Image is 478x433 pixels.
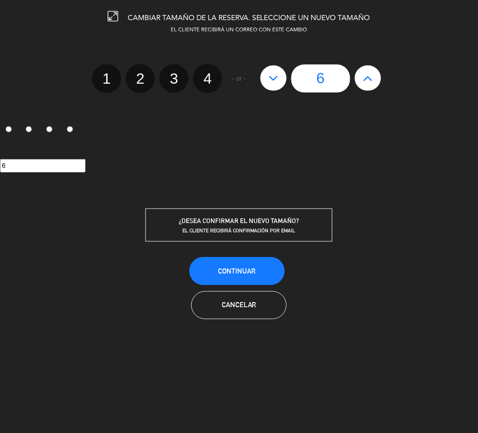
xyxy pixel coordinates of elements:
label: 3 [41,123,62,138]
label: 4 [193,64,222,93]
input: 1 [6,126,12,132]
span: Continuar [218,267,256,275]
span: EL CLIENTE RECIBIRÁ UN CORREO CON ESTE CAMBIO [171,28,307,33]
input: 2 [26,126,32,132]
span: ¿DESEA CONFIRMAR EL NUEVO TAMAÑO? [179,217,299,224]
span: EL CLIENTE RECIBIRÁ CONFIRMACIÓN POR EMAIL [183,227,296,234]
label: 2 [126,64,155,93]
button: Continuar [189,257,285,285]
label: 1 [92,64,121,93]
input: 4 [67,126,73,132]
input: 3 [46,126,52,132]
label: 3 [159,64,188,93]
label: 4 [61,123,82,138]
span: Cancelar [222,301,256,309]
button: Cancelar [191,291,287,319]
label: 2 [21,123,41,138]
span: - or - [232,73,246,84]
span: CAMBIAR TAMAÑO DE LA RESERVA. SELECCIONE UN NUEVO TAMAÑO [128,14,370,22]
